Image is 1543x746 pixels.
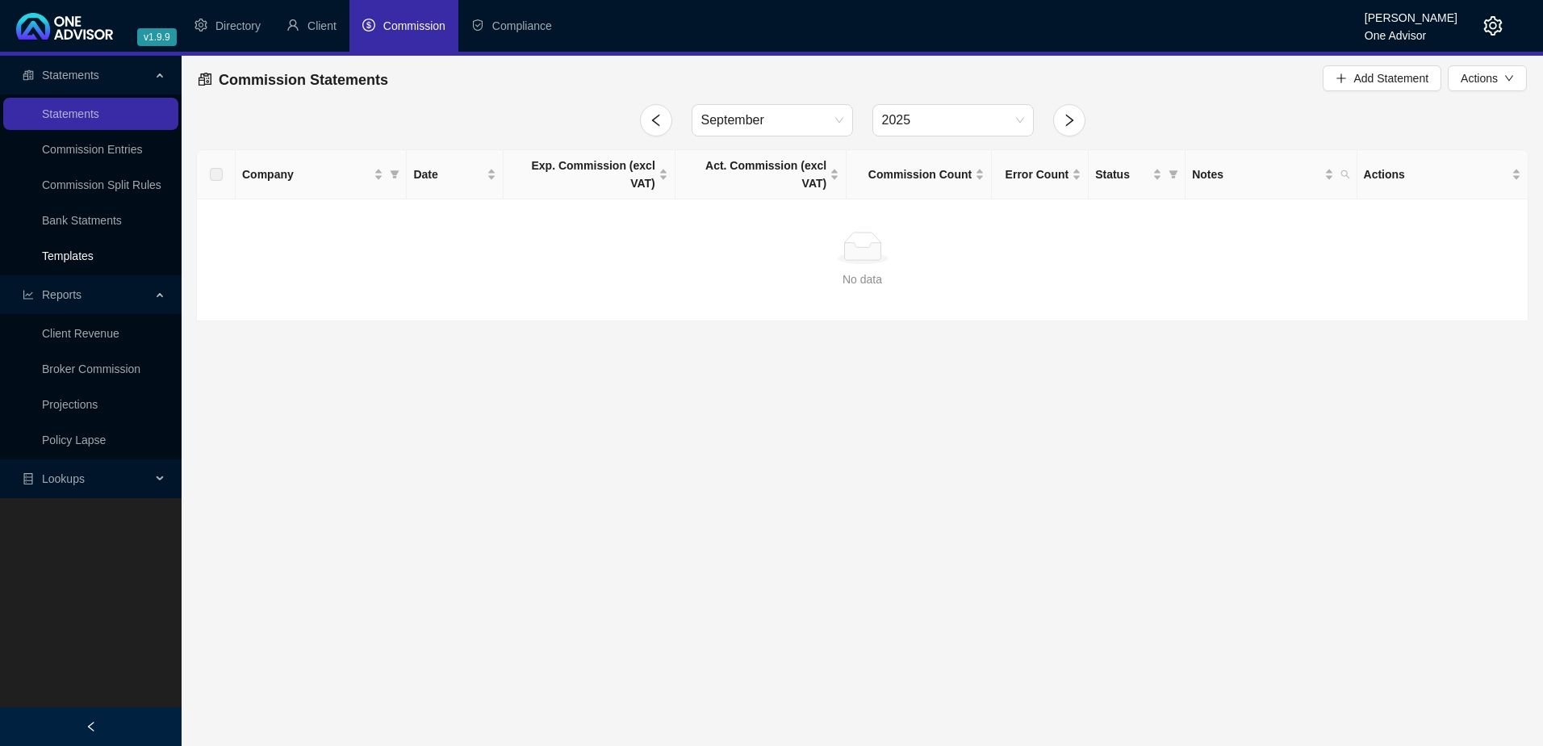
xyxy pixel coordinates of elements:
[1365,4,1457,22] div: [PERSON_NAME]
[236,150,407,199] th: Company
[1185,150,1357,199] th: Notes
[682,157,826,192] span: Act. Commission (excl VAT)
[219,72,388,88] span: Commission Statements
[362,19,375,31] span: dollar
[649,113,663,128] span: left
[510,157,654,192] span: Exp. Commission (excl VAT)
[210,270,1515,288] div: No data
[42,107,99,120] a: Statements
[1165,162,1181,186] span: filter
[137,28,177,46] span: v1.9.9
[1353,69,1428,87] span: Add Statement
[701,105,843,136] span: September
[16,13,113,40] img: 2df55531c6924b55f21c4cf5d4484680-logo-light.svg
[675,150,847,199] th: Act. Commission (excl VAT)
[42,363,140,375] a: Broker Commission
[1336,73,1347,84] span: plus
[998,166,1068,183] span: Error Count
[42,434,106,446] a: Policy Lapse
[1062,113,1077,128] span: right
[847,150,992,199] th: Commission Count
[471,19,484,31] span: safety
[23,69,34,81] span: reconciliation
[42,398,98,411] a: Projections
[286,19,299,31] span: user
[1504,73,1514,83] span: down
[1364,166,1508,183] span: Actions
[307,19,337,32] span: Client
[198,72,212,86] span: reconciliation
[42,472,85,485] span: Lookups
[42,288,82,301] span: Reports
[194,19,207,31] span: setting
[1340,170,1350,179] span: search
[492,19,552,32] span: Compliance
[1337,162,1353,186] span: search
[1095,166,1149,183] span: Status
[42,249,94,262] a: Templates
[1448,65,1527,91] button: Actionsdown
[1192,166,1320,183] span: Notes
[1461,69,1498,87] span: Actions
[992,150,1089,199] th: Error Count
[1323,65,1441,91] button: Add Statement
[853,166,972,183] span: Commission Count
[413,166,483,183] span: Date
[42,327,119,340] a: Client Revenue
[23,289,34,300] span: line-chart
[215,19,261,32] span: Directory
[407,150,504,199] th: Date
[390,170,399,179] span: filter
[23,473,34,484] span: database
[42,143,142,156] a: Commission Entries
[1089,150,1185,199] th: Status
[86,721,97,732] span: left
[1483,16,1503,36] span: setting
[42,178,161,191] a: Commission Split Rules
[383,19,445,32] span: Commission
[504,150,675,199] th: Exp. Commission (excl VAT)
[387,162,403,186] span: filter
[882,105,1024,136] span: 2025
[1169,170,1178,179] span: filter
[42,214,122,227] a: Bank Statments
[1357,150,1528,199] th: Actions
[42,69,99,82] span: Statements
[1365,22,1457,40] div: One Advisor
[242,166,370,183] span: Company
